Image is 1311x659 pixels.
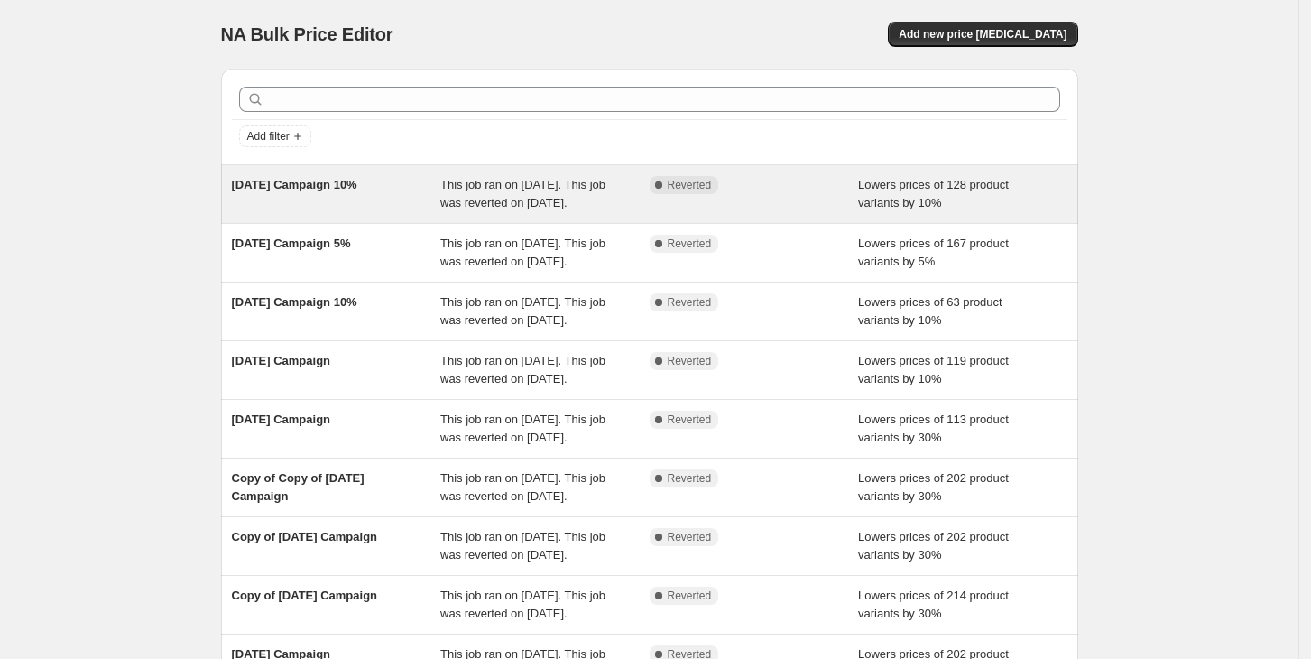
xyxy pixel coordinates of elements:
span: Reverted [668,413,712,427]
span: [DATE] Campaign 10% [232,178,357,191]
span: Copy of [DATE] Campaign [232,530,378,543]
span: Lowers prices of 63 product variants by 10% [858,295,1002,327]
span: [DATE] Campaign [232,413,331,426]
span: Reverted [668,530,712,544]
span: This job ran on [DATE]. This job was reverted on [DATE]. [440,354,605,385]
span: Lowers prices of 202 product variants by 30% [858,530,1009,562]
span: [DATE] Campaign [232,354,331,367]
span: This job ran on [DATE]. This job was reverted on [DATE]. [440,178,605,209]
span: Reverted [668,354,712,368]
span: This job ran on [DATE]. This job was reverted on [DATE]. [440,530,605,562]
span: Add filter [247,129,290,144]
span: This job ran on [DATE]. This job was reverted on [DATE]. [440,471,605,503]
span: [DATE] Campaign 5% [232,237,351,250]
span: Reverted [668,589,712,603]
span: Lowers prices of 202 product variants by 30% [858,471,1009,503]
span: This job ran on [DATE]. This job was reverted on [DATE]. [440,237,605,268]
button: Add filter [239,125,311,147]
span: This job ran on [DATE]. This job was reverted on [DATE]. [440,295,605,327]
button: Add new price [MEDICAL_DATA] [888,22,1077,47]
span: Reverted [668,237,712,251]
span: Lowers prices of 119 product variants by 10% [858,354,1009,385]
span: Lowers prices of 128 product variants by 10% [858,178,1009,209]
span: NA Bulk Price Editor [221,24,393,44]
span: Copy of Copy of [DATE] Campaign [232,471,365,503]
span: Copy of [DATE] Campaign [232,589,378,602]
span: Lowers prices of 214 product variants by 30% [858,589,1009,620]
span: Reverted [668,295,712,310]
span: Add new price [MEDICAL_DATA] [899,27,1066,42]
span: Lowers prices of 113 product variants by 30% [858,413,1009,444]
span: Reverted [668,471,712,486]
span: [DATE] Campaign 10% [232,295,357,309]
span: This job ran on [DATE]. This job was reverted on [DATE]. [440,589,605,620]
span: Lowers prices of 167 product variants by 5% [858,237,1009,268]
span: Reverted [668,178,712,192]
span: This job ran on [DATE]. This job was reverted on [DATE]. [440,413,605,444]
